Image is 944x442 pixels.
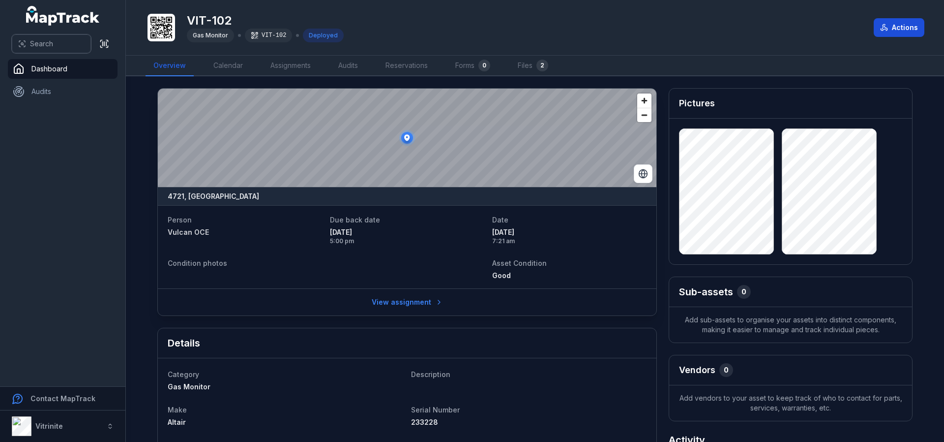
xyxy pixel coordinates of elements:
strong: Vitrinite [35,422,63,430]
div: 0 [737,285,751,299]
span: Asset Condition [492,259,547,267]
span: Serial Number [411,406,460,414]
span: Search [30,39,53,49]
div: 0 [478,60,490,71]
span: Person [168,216,192,224]
span: [DATE] [492,227,647,237]
span: Add vendors to your asset to keep track of who to contact for parts, services, warranties, etc. [669,385,912,421]
div: 2 [536,60,548,71]
h2: Details [168,336,200,350]
a: Vulcan OCE [168,227,322,237]
div: 0 [719,363,733,377]
a: Calendar [206,56,251,76]
h3: Vendors [679,363,715,377]
time: 8/10/2025, 7:21:33 AM [492,227,647,245]
span: Description [411,370,450,379]
a: Audits [330,56,366,76]
div: VIT-102 [245,29,292,42]
span: 7:21 am [492,237,647,245]
h3: Pictures [679,96,715,110]
button: Switch to Satellite View [634,164,652,183]
span: 233228 [411,418,438,426]
canvas: Map [158,89,656,187]
span: Due back date [330,216,380,224]
a: Audits [8,82,118,101]
span: Condition photos [168,259,227,267]
span: 5:00 pm [330,237,484,245]
button: Zoom out [637,108,651,122]
a: Overview [146,56,194,76]
span: Altair [168,418,186,426]
span: Gas Monitor [168,382,210,391]
button: Actions [874,18,924,37]
span: Make [168,406,187,414]
a: Dashboard [8,59,118,79]
span: Gas Monitor [193,32,228,39]
span: Date [492,216,508,224]
strong: Contact MapTrack [30,394,95,403]
div: Deployed [303,29,344,42]
a: View assignment [365,293,449,312]
a: Forms0 [447,56,498,76]
a: Assignments [263,56,319,76]
a: Reservations [378,56,436,76]
strong: 4721, [GEOGRAPHIC_DATA] [168,191,259,201]
span: Category [168,370,199,379]
a: Files2 [510,56,556,76]
span: [DATE] [330,227,484,237]
button: Zoom in [637,94,651,108]
a: MapTrack [26,6,100,26]
time: 8/10/2025, 5:00:00 PM [330,227,484,245]
button: Search [12,34,91,53]
h1: VIT-102 [187,13,344,29]
span: Add sub-assets to organise your assets into distinct components, making it easier to manage and t... [669,307,912,343]
span: Good [492,271,511,280]
h2: Sub-assets [679,285,733,299]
